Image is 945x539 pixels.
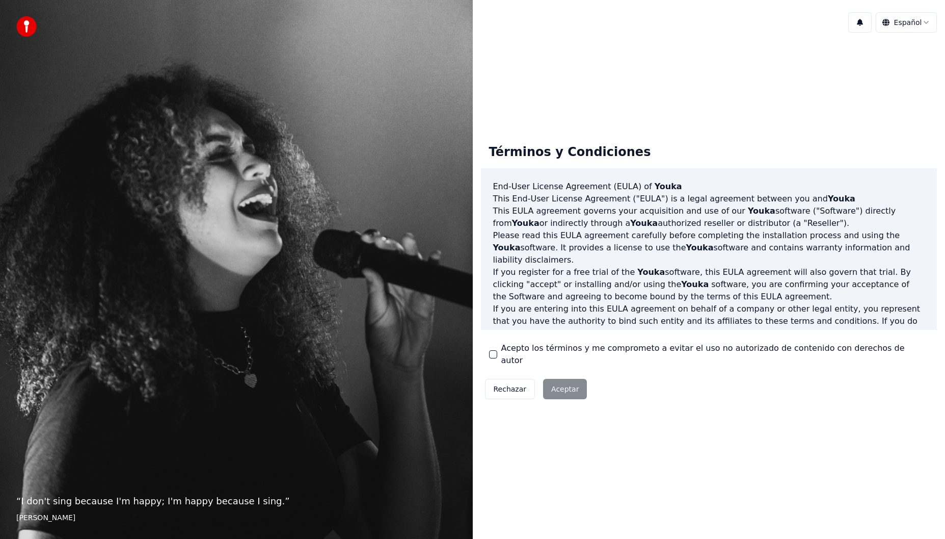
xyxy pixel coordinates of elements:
p: If you register for a free trial of the software, this EULA agreement will also govern that trial... [493,266,925,303]
button: Rechazar [485,379,535,399]
span: Youka [493,243,521,252]
span: Youka [512,218,539,228]
p: “ I don't sing because I'm happy; I'm happy because I sing. ” [16,494,456,508]
p: This EULA agreement governs your acquisition and use of our software ("Software") directly from o... [493,205,925,229]
p: This End-User License Agreement ("EULA") is a legal agreement between you and [493,193,925,205]
div: Términos y Condiciones [481,136,659,168]
span: Youka [828,194,855,203]
h3: End-User License Agreement (EULA) of [493,181,925,193]
label: Acepto los términos y me comprometo a evitar el uso no autorizado de contenido con derechos de autor [501,342,929,367]
span: Youka [630,218,658,228]
span: Youka [637,267,665,277]
span: Youka [681,279,709,289]
p: Please read this EULA agreement carefully before completing the installation process and using th... [493,229,925,266]
span: Youka [655,182,682,191]
p: If you are entering into this EULA agreement on behalf of a company or other legal entity, you re... [493,303,925,352]
span: Youka [748,206,775,216]
img: youka [16,16,37,37]
footer: [PERSON_NAME] [16,512,456,523]
span: Youka [686,243,714,252]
